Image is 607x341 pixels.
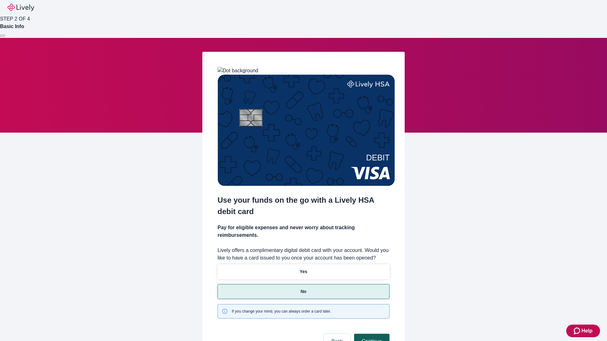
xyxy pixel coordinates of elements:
img: Debit card [218,75,395,186]
button: Zendesk support iconHelp [566,325,600,337]
label: Lively offers a complimentary digital debit card with your account. Would you like to have a card... [218,247,389,262]
svg: Zendesk support icon [574,327,581,335]
span: Help [581,327,592,335]
button: No [218,284,389,299]
img: Lively [8,4,34,11]
p: No [301,288,307,295]
span: If you change your mind, you can always order a card later. [232,308,331,314]
img: Dot background [218,67,258,75]
button: Yes [218,264,389,279]
h2: Use your funds on the go with a Lively HSA debit card [218,194,389,217]
p: Yes [300,268,307,275]
h4: Pay for eligible expenses and never worry about tracking reimbursements. [218,224,389,239]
